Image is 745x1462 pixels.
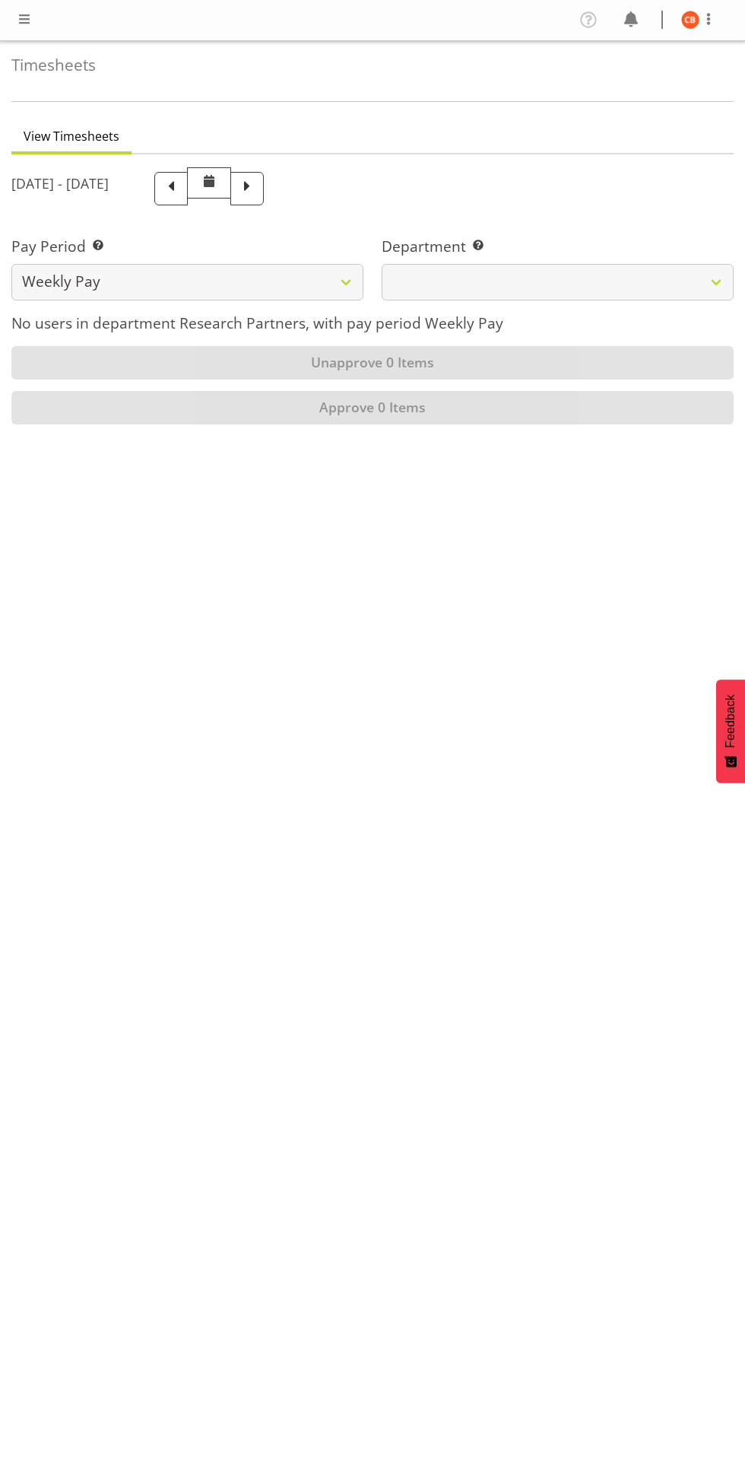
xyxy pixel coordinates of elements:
[681,11,699,29] img: chelsea-bartlett11426.jpg
[724,694,737,748] span: Feedback
[319,398,426,416] span: Approve 0 Items
[24,127,119,145] span: View Timesheets
[311,353,434,371] span: Unapprove 0 Items
[382,236,734,258] label: Department
[11,313,734,335] p: No users in department Research Partners, with pay period Weekly Pay
[716,679,745,783] button: Feedback - Show survey
[11,391,734,424] button: Approve 0 Items
[11,175,109,192] h5: [DATE] - [DATE]
[11,236,363,258] label: Pay Period
[11,56,721,74] h4: Timesheets
[11,346,734,380] button: Unapprove 0 Items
